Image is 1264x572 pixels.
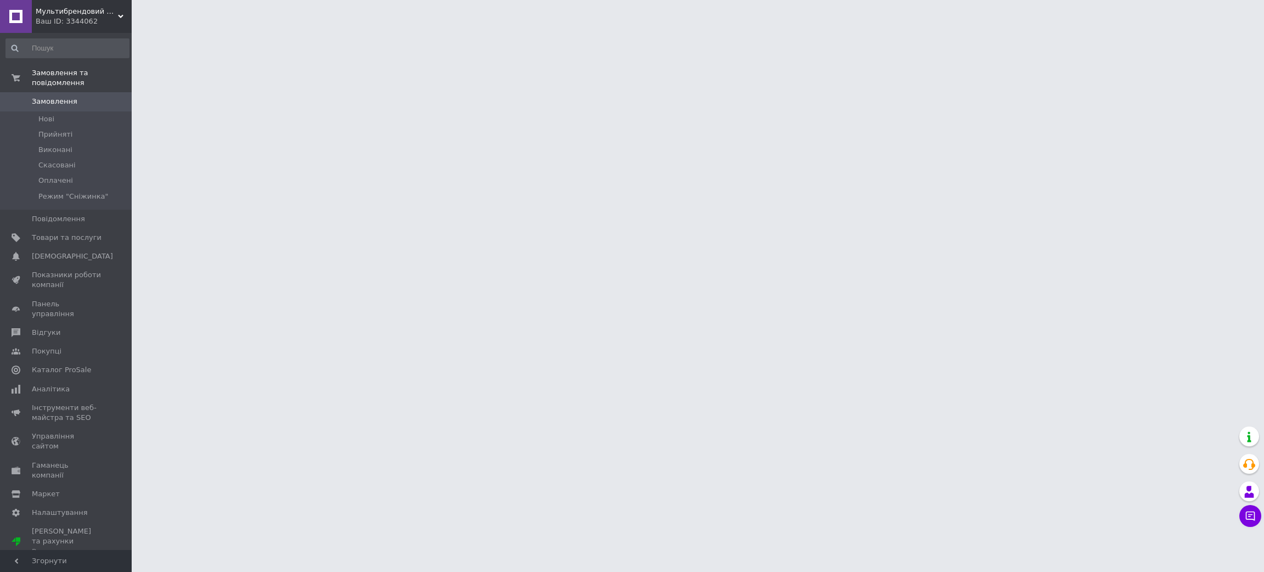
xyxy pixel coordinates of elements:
div: Ваш ID: 3344062 [36,16,132,26]
div: Prom топ [32,547,101,557]
span: [PERSON_NAME] та рахунки [32,526,101,557]
input: Пошук [5,38,129,58]
span: [DEMOGRAPHIC_DATA] [32,251,113,261]
span: Каталог ProSale [32,365,91,375]
span: Аналітика [32,384,70,394]
span: Нові [38,114,54,124]
span: Скасовані [38,160,76,170]
span: Покупці [32,346,61,356]
span: Оплачені [38,176,73,186]
span: Гаманець компанії [32,461,101,480]
span: Маркет [32,489,60,499]
span: Товари та послуги [32,233,101,243]
span: Прийняті [38,130,72,139]
span: Замовлення [32,97,77,106]
span: Показники роботи компанії [32,270,101,290]
span: Виконані [38,145,72,155]
span: Повідомлення [32,214,85,224]
span: Відгуки [32,328,60,338]
span: Налаштування [32,508,88,518]
span: Мультибрендовий магазин нігтьвого сервісу "Nail Art Centre Mozart" [36,7,118,16]
button: Чат з покупцем [1239,505,1261,527]
span: Управління сайтом [32,431,101,451]
span: Замовлення та повідомлення [32,68,132,88]
span: Панель управління [32,299,101,319]
span: Інструменти веб-майстра та SEO [32,403,101,423]
span: Режим "Сніжинка" [38,192,109,201]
